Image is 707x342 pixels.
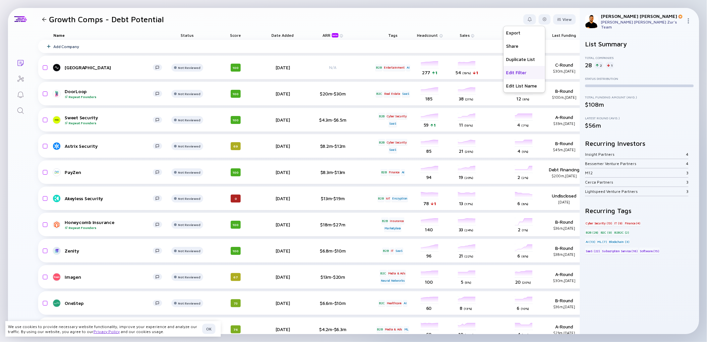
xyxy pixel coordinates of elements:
div: Repeat Founders [65,226,153,230]
div: Finance (4) [624,220,641,226]
div: Media & Ads [384,326,403,333]
div: Edit List Name [503,79,545,92]
div: ML [404,326,409,333]
div: [DATE] [264,65,301,70]
div: Not Reviewed [178,170,200,174]
div: 3 [686,189,688,194]
div: Not Reviewed [178,301,200,305]
div: Real Estate [383,90,401,97]
div: B2B (28) [585,229,599,236]
div: ML (7) [597,238,608,245]
div: [DATE] [264,91,301,96]
div: Not Reviewed [178,275,200,279]
div: $30m, [DATE] [543,278,586,283]
a: Honeycomb InsuranceRepeat Founders [53,219,167,230]
h2: Recurring Investors [585,140,694,147]
div: 3 [686,170,688,175]
div: Export [503,26,545,39]
div: SaaS [395,248,403,254]
div: [PERSON_NAME] [PERSON_NAME] Zur's Team [601,20,683,29]
a: Imagen [53,273,167,281]
div: 69 [231,142,241,150]
a: Sweet SecurityRepeat Founders [53,115,167,125]
div: 28 [585,62,592,69]
div: $30m, [DATE] [543,69,586,73]
div: $4.3m-$6.5m [311,117,354,123]
div: Repeat Founders [65,95,153,99]
h2: List Summary [585,40,694,48]
div: B2B [381,169,387,176]
div: B2B [378,139,385,145]
div: Astrix Security [65,143,153,149]
span: Last Funding [552,33,576,38]
div: DoorLoop [65,88,153,99]
div: Total Funding Amount (Avg.) [585,95,694,99]
div: B2B [382,248,389,254]
div: Cyber Security [386,113,407,119]
div: SaaS [402,90,410,97]
div: Insurance [389,217,404,224]
div: Zenity [65,248,153,254]
a: Reminders [8,86,33,102]
div: Insight Partners [585,152,686,157]
div: [DATE] [264,300,301,306]
img: Menu [686,18,691,24]
div: B2B [375,64,382,71]
div: IT (9) [614,220,623,226]
div: 100 [231,168,241,176]
div: B2C (9) [600,229,613,236]
a: Privacy Policy [93,329,120,334]
div: $38m, [DATE] [543,252,586,256]
div: SaaS [388,120,397,127]
div: Duplicate List [503,53,545,66]
div: Marketplace [384,225,402,232]
div: Entertainment [383,64,405,71]
div: Undisclosed [543,193,586,204]
button: OK [202,324,215,334]
div: Healthcare [386,300,402,307]
div: $20m-$30m [311,91,354,96]
div: C-Round [543,62,586,73]
div: ARR [323,33,340,37]
div: Akeyless Security [65,196,153,201]
div: 76 [231,325,241,333]
div: $108m [585,101,694,108]
div: 100 [231,116,241,124]
div: Sweet Security [65,115,153,125]
div: B2B [377,326,383,333]
div: Not Reviewed [178,118,200,122]
div: AI [403,300,407,307]
div: B2C [376,90,383,97]
div: We use cookies to provide necessary website functionality, improve your experience and analyze ou... [8,324,200,334]
div: PayZen [65,169,153,175]
div: [DATE] [264,196,301,201]
div: $13m-$20m [311,274,354,280]
div: 2 [595,62,603,69]
a: Lists [8,54,33,70]
div: Repeat Founders [65,121,153,125]
div: [DATE] [264,222,301,227]
div: IT [390,248,394,254]
div: Cyber Security [386,139,407,145]
div: 4 [686,161,688,166]
div: SaaS [388,146,397,153]
div: Subscription Service (16) [602,248,638,254]
div: Status Distribution [585,77,694,81]
a: Investor Map [8,70,33,86]
div: Honeycomb Insurance [65,219,153,230]
div: [DATE] [264,117,301,123]
div: Cyber Security (13) [585,220,613,226]
a: Akeyless Security [53,195,167,202]
div: 1 [606,62,614,69]
div: beta [332,33,338,37]
div: B-Round [543,219,586,230]
div: Score [217,30,254,40]
div: B2B [381,217,388,224]
div: B2C [380,270,386,276]
div: [DATE] [264,143,301,149]
a: Zenity [53,247,167,255]
div: B-Round [543,298,586,309]
div: AI (13) [585,238,596,245]
div: N/A [311,65,354,70]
